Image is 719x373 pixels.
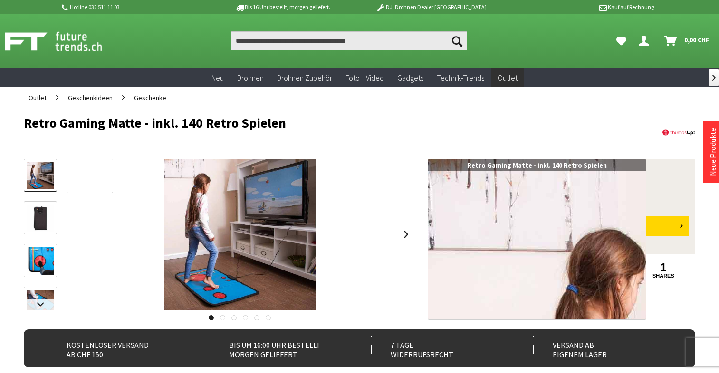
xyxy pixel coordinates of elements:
a: Warenkorb [661,31,714,50]
span: Gadgets [397,73,423,83]
a: shares [633,273,694,279]
h1: Retro Gaming Matte - inkl. 140 Retro Spielen [24,116,561,130]
a: Outlet [24,87,51,108]
span: Retro Gaming Matte - inkl. 140 Retro Spielen [467,161,607,169]
div: Bis um 16:00 Uhr bestellt Morgen geliefert [210,336,352,360]
p: Kauf auf Rechnung [506,1,654,13]
span: Drohnen Zubehör [277,73,332,83]
a: Drohnen [230,68,270,88]
button: Suchen [447,31,467,50]
span: Outlet [498,73,518,83]
span: Foto + Video [345,73,384,83]
a: Neue Produkte [708,128,718,176]
p: Hotline 032 511 11 03 [60,1,209,13]
img: Retro Gaming Matte - inkl. 140 Retro Spielen [164,159,316,310]
span: Technik-Trends [437,73,484,83]
a: Outlet [491,68,524,88]
a: Geschenke [129,87,171,108]
span: Outlet [29,93,47,102]
a: Meine Favoriten [612,31,631,50]
img: Vorschau: Retro Gaming Matte - inkl. 140 Retro Spielen [27,162,54,189]
a: Foto + Video [339,68,391,88]
span:  [712,75,716,81]
a: 1 [633,262,694,273]
span: Geschenkideen [68,93,113,102]
img: Shop Futuretrends - zur Startseite wechseln [5,29,123,53]
a: Drohnen Zubehör [270,68,339,88]
div: Kostenloser Versand ab CHF 150 [48,336,190,360]
p: DJI Drohnen Dealer [GEOGRAPHIC_DATA] [357,1,505,13]
img: thumbsUp [662,116,695,149]
span: Geschenke [134,93,166,102]
a: Neu [205,68,230,88]
input: Produkt, Marke, Kategorie, EAN, Artikelnummer… [231,31,468,50]
a: Dein Konto [635,31,657,50]
span: 0,00 CHF [684,32,709,47]
div: Versand ab eigenem Lager [533,336,676,360]
a: Technik-Trends [430,68,491,88]
a: Gadgets [391,68,430,88]
p: Bis 16 Uhr bestellt, morgen geliefert. [209,1,357,13]
a: Geschenkideen [63,87,117,108]
span: Drohnen [237,73,264,83]
span: Neu [211,73,224,83]
div: 7 Tage Widerrufsrecht [371,336,514,360]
